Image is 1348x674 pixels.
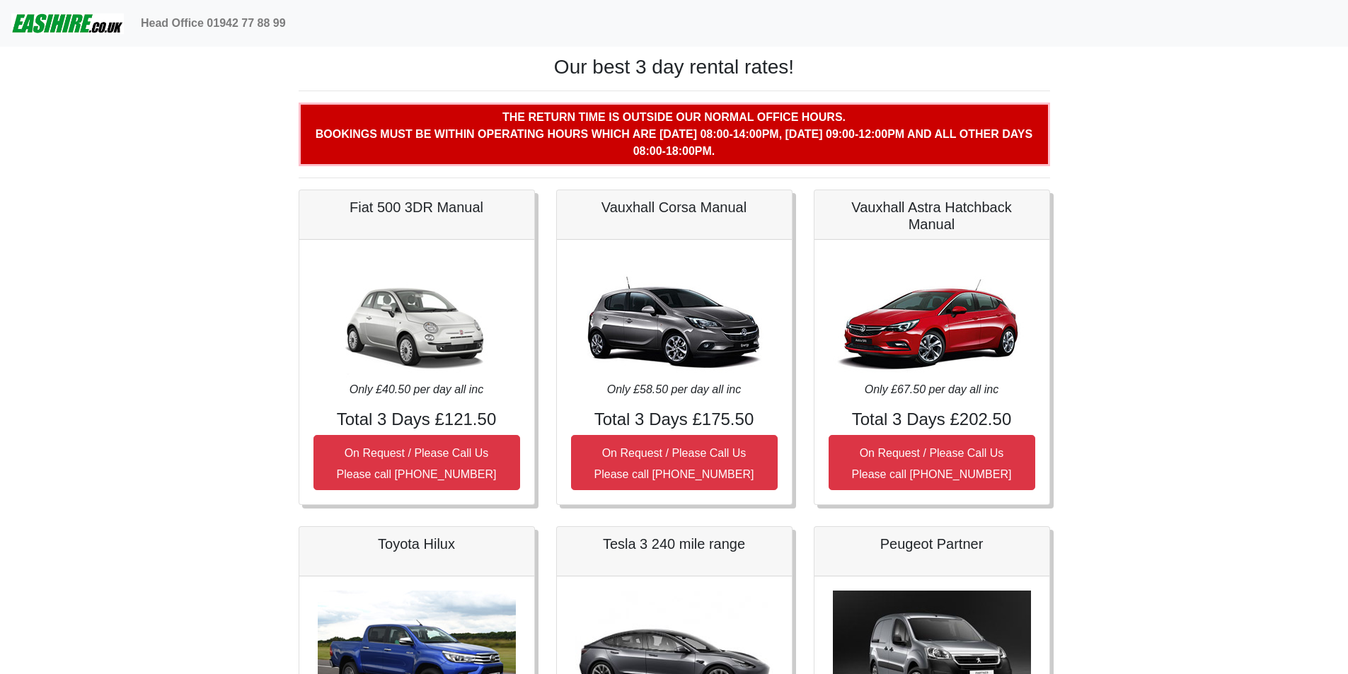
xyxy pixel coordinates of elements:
h5: Tesla 3 240 mile range [571,535,778,552]
h1: Our best 3 day rental rates! [299,55,1050,79]
h5: Vauxhall Astra Hatchback Manual [829,199,1035,233]
h4: Total 3 Days £202.50 [829,409,1035,430]
img: Vauxhall Corsa Manual [575,254,773,381]
h5: Peugeot Partner [829,535,1035,552]
small: On Request / Please Call Us Please call [PHONE_NUMBER] [594,447,754,480]
button: On Request / Please Call UsPlease call [PHONE_NUMBER] [571,435,778,490]
b: Head Office 01942 77 88 99 [141,17,286,29]
img: easihire_logo_small.png [11,9,124,37]
i: Only £67.50 per day all inc [865,383,998,395]
img: Fiat 500 3DR Manual [318,254,516,381]
i: Only £58.50 per day all inc [607,383,741,395]
h4: Total 3 Days £175.50 [571,409,778,430]
h4: Total 3 Days £121.50 [313,409,520,430]
small: On Request / Please Call Us Please call [PHONE_NUMBER] [337,447,497,480]
img: Vauxhall Astra Hatchback Manual [833,254,1031,381]
h5: Toyota Hilux [313,535,520,552]
small: On Request / Please Call Us Please call [PHONE_NUMBER] [852,447,1012,480]
button: On Request / Please Call UsPlease call [PHONE_NUMBER] [829,435,1035,490]
b: The return time is outside our normal office hours. Bookings must be within operating hours which... [316,111,1032,157]
button: On Request / Please Call UsPlease call [PHONE_NUMBER] [313,435,520,490]
h5: Vauxhall Corsa Manual [571,199,778,216]
a: Head Office 01942 77 88 99 [135,9,292,37]
i: Only £40.50 per day all inc [350,383,483,395]
h5: Fiat 500 3DR Manual [313,199,520,216]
